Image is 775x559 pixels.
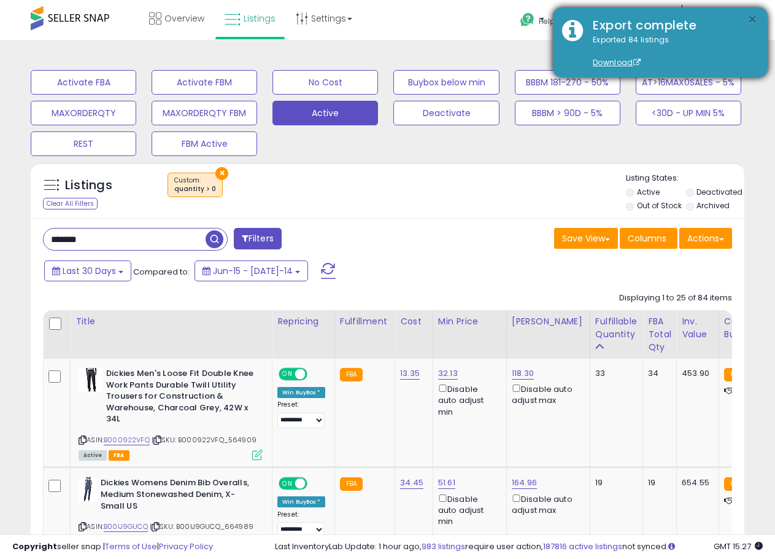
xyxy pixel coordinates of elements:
[195,260,308,281] button: Jun-15 - [DATE]-14
[636,70,741,95] button: AT>16MAX0SALES - 5%
[595,368,633,379] div: 33
[79,368,103,393] img: 31tRUinS0QL._SL40_.jpg
[150,522,253,531] span: | SKU: B00IJ9GUCQ_664989
[31,101,136,125] button: MAXORDERQTY
[438,382,497,418] div: Disable auto adjust min
[43,198,98,209] div: Clear All Filters
[512,477,537,489] a: 164.96
[400,367,420,380] a: 13.35
[306,479,325,489] span: OFF
[515,101,620,125] button: BBBM > 90D - 5%
[682,368,709,379] div: 453.90
[272,70,378,95] button: No Cost
[215,167,228,180] button: ×
[696,187,742,197] label: Deactivated
[75,315,267,328] div: Title
[554,228,618,249] button: Save View
[593,57,641,68] a: Download
[104,522,148,532] a: B00IJ9GUCQ
[63,265,116,277] span: Last 30 Days
[12,541,57,552] strong: Copyright
[512,315,585,328] div: [PERSON_NAME]
[438,367,458,380] a: 32.13
[682,477,709,488] div: 654.55
[400,315,428,328] div: Cost
[584,34,758,69] div: Exported 84 listings.
[648,368,667,379] div: 34
[164,12,204,25] span: Overview
[595,315,638,341] div: Fulfillable Quantity
[174,176,216,194] span: Custom:
[626,173,744,184] p: Listing States:
[511,3,584,40] a: Help
[244,12,276,25] span: Listings
[277,510,325,538] div: Preset:
[679,228,732,249] button: Actions
[109,450,129,461] span: FBA
[44,260,131,281] button: Last 30 Days
[637,187,660,197] label: Active
[106,368,255,428] b: Dickies Men's Loose Fit Double Knee Work Pants Durable Twill Utility Trousers for Construction & ...
[133,266,190,278] span: Compared to:
[152,435,256,445] span: | SKU: B000922VFQ_564909
[280,479,295,489] span: ON
[543,541,622,552] a: 187816 active listings
[724,368,747,381] small: FBA
[595,477,633,488] div: 19
[724,477,747,491] small: FBA
[682,315,714,341] div: Inv. value
[79,450,107,461] span: All listings currently available for purchase on Amazon
[31,70,136,95] button: Activate FBA
[101,477,250,515] b: Dickies Womens Denim Bib Overalls, Medium Stonewashed Denim, X-Small US
[275,541,763,553] div: Last InventoryLab Update: 1 hour ago, require user action, not synced.
[620,228,677,249] button: Columns
[31,131,136,156] button: REST
[277,315,330,328] div: Repricing
[584,17,758,34] div: Export complete
[79,477,98,502] img: 41XITpUbpYL._SL40_.jpg
[152,101,257,125] button: MAXORDERQTY FBM
[438,492,497,528] div: Disable auto adjust min
[400,477,423,489] a: 34.45
[696,200,730,211] label: Archived
[340,368,363,381] small: FBA
[277,496,325,507] div: Win BuyBox *
[152,131,257,156] button: FBM Active
[422,541,465,552] a: 983 listings
[648,315,671,354] div: FBA Total Qty
[152,70,257,95] button: Activate FBM
[636,101,741,125] button: <30D - UP MIN 5%
[306,369,325,380] span: OFF
[393,101,499,125] button: Deactivate
[714,541,763,552] span: 2025-08-14 15:27 GMT
[512,367,534,380] a: 118.30
[277,401,325,428] div: Preset:
[79,368,263,459] div: ASIN:
[648,477,667,488] div: 19
[438,315,501,328] div: Min Price
[340,477,363,491] small: FBA
[393,70,499,95] button: Buybox below min
[105,541,157,552] a: Terms of Use
[159,541,213,552] a: Privacy Policy
[515,70,620,95] button: BBBM 181-270 - 50%
[213,265,293,277] span: Jun-15 - [DATE]-14
[12,541,213,553] div: seller snap | |
[65,177,112,194] h5: Listings
[520,12,535,28] i: Get Help
[277,387,325,398] div: Win BuyBox *
[619,292,732,304] div: Displaying 1 to 25 of 84 items
[234,228,282,249] button: Filters
[747,12,757,28] button: ×
[438,477,455,489] a: 51.61
[637,200,682,211] label: Out of Stock
[539,16,555,26] span: Help
[272,101,378,125] button: Active
[628,232,666,244] span: Columns
[280,369,295,380] span: ON
[174,185,216,193] div: quantity > 0
[512,492,580,516] div: Disable auto adjust max
[512,382,580,406] div: Disable auto adjust max
[340,315,390,328] div: Fulfillment
[104,435,150,445] a: B000922VFQ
